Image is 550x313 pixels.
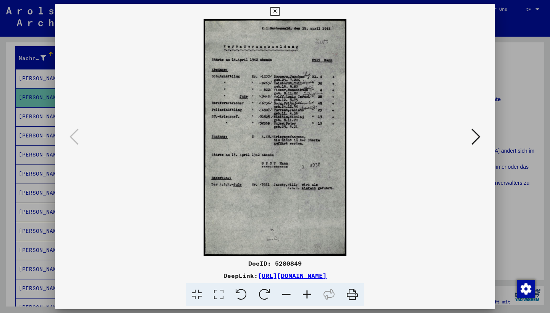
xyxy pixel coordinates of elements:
[258,272,327,279] a: [URL][DOMAIN_NAME]
[55,259,495,268] div: DocID: 5280849
[516,279,535,298] div: Zustimmung ändern
[81,19,469,256] img: 001.jpg
[55,271,495,280] div: DeepLink:
[517,280,535,298] img: Zustimmung ändern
